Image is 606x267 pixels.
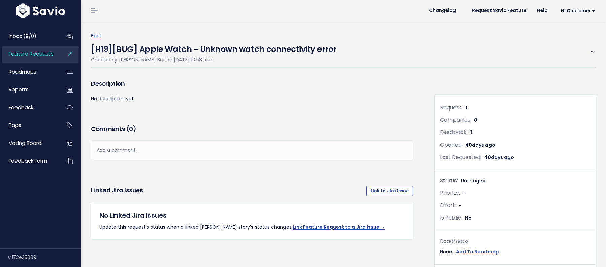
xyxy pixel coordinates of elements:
[91,94,413,103] p: No description yet.
[99,210,405,220] h5: No Linked Jira Issues
[2,118,56,133] a: Tags
[463,190,465,196] span: -
[91,186,143,196] h3: Linked Jira issues
[9,157,47,164] span: Feedback form
[440,104,463,111] span: Request:
[91,40,336,55] h4: [H19][BUG] Apple Watch - Unknown watch connectivity error
[465,142,495,148] span: 40
[293,224,385,230] a: Link Feature Request to a Jira Issue →
[461,177,486,184] span: Untriaged
[456,247,499,256] a: Add To Roadmap
[9,104,33,111] span: Feedback
[472,142,495,148] span: days ago
[91,140,413,160] div: Add a comment...
[9,33,36,40] span: Inbox (9/0)
[99,223,405,231] p: Update this request's status when a linked [PERSON_NAME] story's status changes.
[470,129,472,136] span: 1
[484,154,514,161] span: 40
[2,46,56,62] a: Feature Requests
[2,136,56,151] a: Voting Board
[440,116,471,124] span: Companies:
[440,177,458,184] span: Status:
[561,8,595,13] span: Hi Customer
[440,128,468,136] span: Feedback:
[474,117,477,123] span: 0
[440,237,590,246] div: Roadmaps
[440,247,590,256] div: None.
[91,124,413,134] h3: Comments ( )
[91,32,102,39] a: Back
[9,140,41,147] span: Voting Board
[467,6,532,16] a: Request Savio Feature
[2,64,56,80] a: Roadmaps
[459,202,462,209] span: -
[440,141,463,149] span: Opened:
[14,3,67,18] img: logo-white.9d6f32f41409.svg
[465,104,467,111] span: 1
[8,249,81,266] div: v.172e35009
[465,215,472,221] span: No
[91,79,413,88] h3: Description
[440,189,460,197] span: Priority:
[2,100,56,115] a: Feedback
[9,86,29,93] span: Reports
[366,186,413,196] a: Link to Jira Issue
[2,82,56,98] a: Reports
[9,122,21,129] span: Tags
[491,154,514,161] span: days ago
[91,56,213,63] span: Created by [PERSON_NAME] Bot on [DATE] 10:58 a.m.
[9,50,54,58] span: Feature Requests
[129,125,133,133] span: 0
[440,153,481,161] span: Last Requested:
[553,6,601,16] a: Hi Customer
[9,68,36,75] span: Roadmaps
[532,6,553,16] a: Help
[2,153,56,169] a: Feedback form
[440,201,456,209] span: Effort:
[429,8,456,13] span: Changelog
[440,214,462,222] span: Is Public:
[2,29,56,44] a: Inbox (9/0)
